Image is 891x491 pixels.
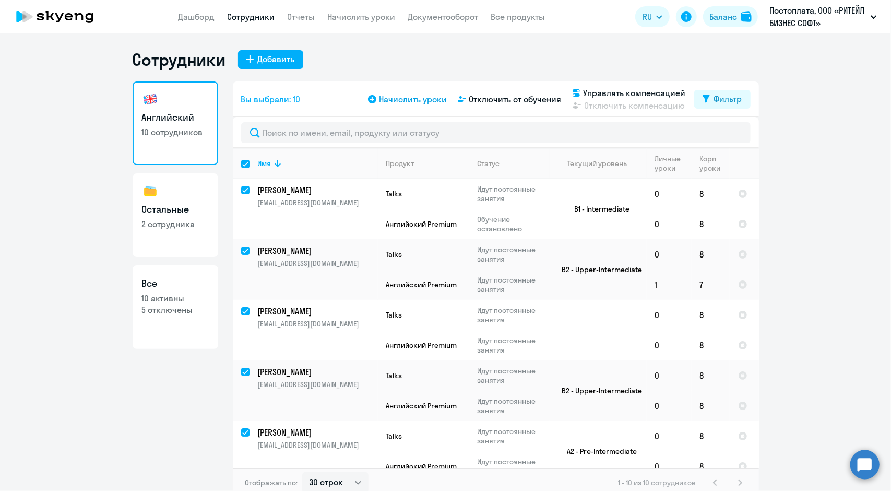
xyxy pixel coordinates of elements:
p: Идут постоянные занятия [478,184,549,203]
span: Английский Premium [386,341,457,350]
span: Управлять компенсацией [584,87,686,99]
p: Постоплата, ООО «РИТЕЙЛ БИЗНЕС СОФТ» [769,4,866,29]
td: 8 [692,209,730,239]
div: Корп. уроки [700,154,729,173]
a: Дашборд [179,11,215,22]
td: B1 - Intermediate [550,179,647,239]
span: Talks [386,371,402,380]
a: Отчеты [288,11,315,22]
div: Имя [258,159,271,168]
span: Английский Premium [386,280,457,289]
p: 2 сотрудника [142,218,209,230]
h3: Все [142,277,209,290]
td: 0 [647,209,692,239]
td: 8 [692,239,730,270]
button: Фильтр [694,90,751,109]
span: Вы выбрали: 10 [241,93,301,106]
span: Отображать по: [245,478,298,487]
a: Английский10 сотрудников [133,81,218,165]
p: [PERSON_NAME] [258,427,376,438]
span: Английский Premium [386,219,457,229]
td: 0 [647,239,692,270]
p: [EMAIL_ADDRESS][DOMAIN_NAME] [258,198,377,207]
td: 0 [647,179,692,209]
a: Начислить уроки [328,11,396,22]
td: 8 [692,451,730,482]
p: [PERSON_NAME] [258,245,376,256]
td: 1 [647,270,692,300]
td: 0 [647,421,692,451]
div: Продукт [386,159,414,168]
img: others [142,183,159,200]
td: 0 [647,451,692,482]
span: Отключить от обучения [469,93,562,106]
div: Фильтр [714,92,742,105]
button: RU [635,6,670,27]
td: B2 - Upper-Intermediate [550,360,647,421]
div: Добавить [258,53,295,65]
p: [EMAIL_ADDRESS][DOMAIN_NAME] [258,319,377,329]
span: RU [643,10,652,23]
p: 5 отключены [142,304,209,315]
p: Идут постоянные занятия [478,336,549,355]
span: Talks [386,189,402,198]
a: [PERSON_NAME] [258,366,377,378]
a: [PERSON_NAME] [258,184,377,196]
p: 10 активны [142,293,209,304]
h3: Английский [142,111,209,124]
td: 8 [692,179,730,209]
div: Личные уроки [655,154,691,173]
a: Документооборот [408,11,479,22]
img: english [142,91,159,108]
td: 7 [692,270,730,300]
button: Добавить [238,50,303,69]
td: B2 - Upper-Intermediate [550,239,647,300]
a: [PERSON_NAME] [258,427,377,438]
div: Статус [478,159,500,168]
h1: Сотрудники [133,49,225,70]
div: Имя [258,159,377,168]
p: 10 сотрудников [142,126,209,138]
span: Talks [386,431,402,441]
span: Talks [386,250,402,259]
td: 8 [692,300,730,330]
img: balance [741,11,752,22]
td: 0 [647,330,692,360]
h3: Остальные [142,203,209,216]
p: Идут постоянные занятия [478,457,549,476]
td: 8 [692,330,730,360]
p: Идут постоянные занятия [478,396,549,415]
span: Английский Premium [386,462,457,471]
div: Текущий уровень [558,159,646,168]
td: 0 [647,391,692,421]
td: A2 - Pre-Intermediate [550,421,647,482]
a: Все10 активны5 отключены [133,265,218,349]
p: [PERSON_NAME] [258,366,376,378]
td: 0 [647,360,692,391]
p: Обучение остановлено [478,215,549,233]
a: [PERSON_NAME] [258,306,377,317]
a: Сотрудники [228,11,275,22]
td: 0 [647,300,692,330]
p: Идут постоянные занятия [478,427,549,446]
p: [PERSON_NAME] [258,306,376,317]
p: [PERSON_NAME] [258,184,376,196]
td: 8 [692,360,730,391]
input: Поиск по имени, email, продукту или статусу [241,122,751,143]
span: Talks [386,310,402,320]
p: [EMAIL_ADDRESS][DOMAIN_NAME] [258,380,377,389]
span: 1 - 10 из 10 сотрудников [619,478,696,487]
span: Английский Premium [386,401,457,411]
div: Текущий уровень [567,159,627,168]
td: 8 [692,391,730,421]
a: Все продукты [491,11,545,22]
p: [EMAIL_ADDRESS][DOMAIN_NAME] [258,259,377,268]
p: [EMAIL_ADDRESS][DOMAIN_NAME] [258,440,377,450]
p: Идут постоянные занятия [478,366,549,385]
div: Баланс [709,10,737,23]
p: Идут постоянные занятия [478,306,549,324]
span: Начислить уроки [379,93,447,106]
button: Постоплата, ООО «РИТЕЙЛ БИЗНЕС СОФТ» [764,4,882,29]
button: Балансbalance [703,6,758,27]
